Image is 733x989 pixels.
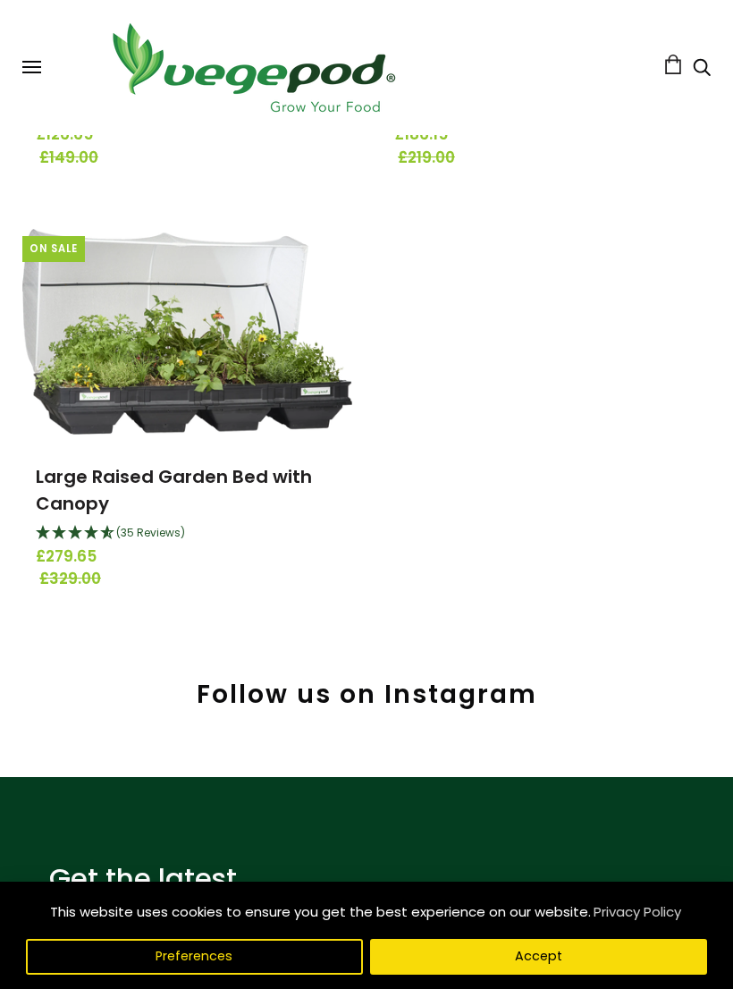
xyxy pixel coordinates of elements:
[97,18,409,117] img: Vegepod
[36,545,339,569] span: £279.65
[591,896,684,928] a: Privacy Policy (opens in a new tab)
[22,678,711,711] h2: Follow us on Instagram
[39,568,342,591] span: £329.00
[693,60,711,79] a: Search
[49,858,340,983] p: Get the latest product specials, grow tips and news!
[39,147,342,170] span: £149.00
[36,522,339,545] div: 4.69 Stars - 35 Reviews
[116,525,185,540] span: 4.69 Stars - 35 Reviews
[22,229,352,435] img: Large Raised Garden Bed with Canopy
[370,939,707,975] button: Accept
[50,902,591,921] span: This website uses cookies to ensure you get the best experience on our website.
[36,464,312,516] a: Large Raised Garden Bed with Canopy
[398,147,701,170] span: £219.00
[26,939,363,975] button: Preferences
